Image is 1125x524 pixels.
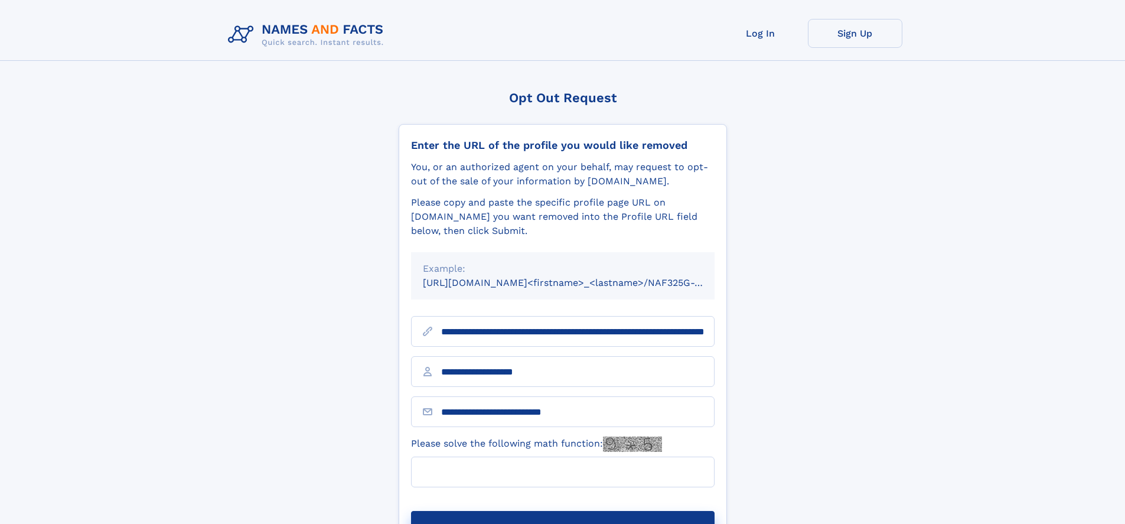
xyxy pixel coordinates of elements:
div: Example: [423,262,703,276]
a: Log In [713,19,808,48]
label: Please solve the following math function: [411,437,662,452]
div: Please copy and paste the specific profile page URL on [DOMAIN_NAME] you want removed into the Pr... [411,196,715,238]
small: [URL][DOMAIN_NAME]<firstname>_<lastname>/NAF325G-xxxxxxxx [423,277,737,288]
div: Enter the URL of the profile you would like removed [411,139,715,152]
div: Opt Out Request [399,90,727,105]
a: Sign Up [808,19,902,48]
img: Logo Names and Facts [223,19,393,51]
div: You, or an authorized agent on your behalf, may request to opt-out of the sale of your informatio... [411,160,715,188]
